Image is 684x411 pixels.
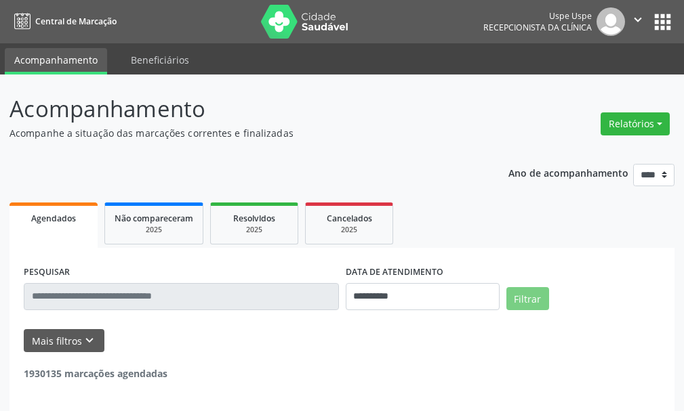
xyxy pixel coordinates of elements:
[9,10,117,33] a: Central de Marcação
[24,329,104,353] button: Mais filtroskeyboard_arrow_down
[9,92,475,126] p: Acompanhamento
[508,164,628,181] p: Ano de acompanhamento
[483,10,592,22] div: Uspe Uspe
[220,225,288,235] div: 2025
[506,287,549,310] button: Filtrar
[115,213,193,224] span: Não compareceram
[483,22,592,33] span: Recepcionista da clínica
[601,112,670,135] button: Relatórios
[121,48,199,72] a: Beneficiários
[5,48,107,74] a: Acompanhamento
[315,225,383,235] div: 2025
[327,213,372,224] span: Cancelados
[82,333,97,348] i: keyboard_arrow_down
[597,7,625,36] img: img
[24,262,70,283] label: PESQUISAR
[346,262,443,283] label: DATA DE ATENDIMENTO
[31,213,76,224] span: Agendados
[233,213,275,224] span: Resolvidos
[115,225,193,235] div: 2025
[625,7,651,36] button: 
[35,16,117,27] span: Central de Marcação
[651,10,675,34] button: apps
[24,367,167,380] strong: 1930135 marcações agendadas
[9,126,475,140] p: Acompanhe a situação das marcações correntes e finalizadas
[630,12,645,27] i: 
